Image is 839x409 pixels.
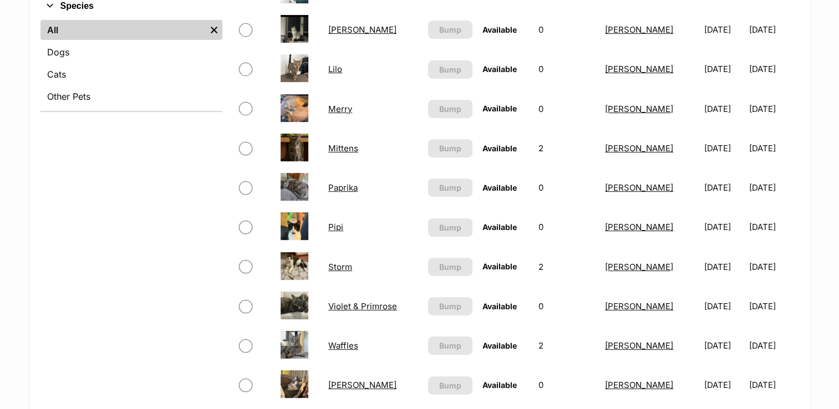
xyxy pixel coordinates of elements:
button: Bump [428,376,472,395]
a: [PERSON_NAME] [605,301,673,311]
a: [PERSON_NAME] [328,380,396,390]
a: Cats [40,64,222,84]
span: Available [482,262,517,271]
td: [DATE] [699,208,748,246]
span: Bump [439,24,461,35]
span: Available [482,380,517,390]
a: Remove filter [206,20,222,40]
span: Available [482,25,517,34]
td: [DATE] [699,366,748,404]
a: [PERSON_NAME] [605,64,673,74]
button: Bump [428,336,472,355]
td: [DATE] [699,326,748,365]
span: Bump [439,300,461,312]
td: 2 [534,326,599,365]
span: Bump [439,142,461,154]
td: 0 [534,11,599,49]
a: Other Pets [40,86,222,106]
span: Bump [439,261,461,273]
a: Paprika [328,182,358,193]
button: Bump [428,139,472,157]
img: Mittens [281,134,308,161]
td: [DATE] [699,248,748,286]
td: [DATE] [699,11,748,49]
td: [DATE] [699,90,748,128]
span: Bump [439,182,461,193]
button: Bump [428,100,472,118]
td: [DATE] [749,11,798,49]
span: Available [482,183,517,192]
td: [DATE] [749,129,798,167]
a: [PERSON_NAME] [605,340,673,351]
td: [DATE] [749,326,798,365]
span: Available [482,144,517,153]
span: Bump [439,340,461,351]
a: [PERSON_NAME] [328,24,396,35]
a: Mittens [328,143,358,154]
td: 2 [534,248,599,286]
span: Available [482,222,517,232]
span: Bump [439,64,461,75]
td: [DATE] [749,248,798,286]
a: [PERSON_NAME] [605,380,673,390]
a: [PERSON_NAME] [605,143,673,154]
button: Bump [428,218,472,237]
a: [PERSON_NAME] [605,182,673,193]
span: Bump [439,103,461,115]
td: 0 [534,366,599,404]
button: Bump [428,258,472,276]
td: [DATE] [699,287,748,325]
td: 0 [534,168,599,207]
a: [PERSON_NAME] [605,262,673,272]
td: [DATE] [699,129,748,167]
span: Available [482,341,517,350]
span: Bump [439,380,461,391]
a: [PERSON_NAME] [605,222,673,232]
td: 0 [534,287,599,325]
img: Lilo [281,54,308,82]
span: Available [482,64,517,74]
td: [DATE] [699,168,748,207]
a: [PERSON_NAME] [605,24,673,35]
span: Available [482,301,517,311]
button: Bump [428,178,472,197]
button: Bump [428,21,472,39]
td: [DATE] [749,50,798,88]
td: [DATE] [749,366,798,404]
span: Available [482,104,517,113]
td: 0 [534,208,599,246]
td: [DATE] [749,287,798,325]
td: [DATE] [749,168,798,207]
a: Pipi [328,222,343,232]
a: All [40,20,206,40]
a: Waffles [328,340,358,351]
td: 0 [534,90,599,128]
a: [PERSON_NAME] [605,104,673,114]
span: Bump [439,222,461,233]
a: Merry [328,104,352,114]
div: Species [40,18,222,111]
td: [DATE] [749,90,798,128]
button: Bump [428,60,472,79]
a: Lilo [328,64,342,74]
td: 2 [534,129,599,167]
button: Bump [428,297,472,315]
td: [DATE] [749,208,798,246]
img: Waffles [281,331,308,359]
td: 0 [534,50,599,88]
a: Violet & Primrose [328,301,397,311]
a: Dogs [40,42,222,62]
td: [DATE] [699,50,748,88]
a: Storm [328,262,352,272]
